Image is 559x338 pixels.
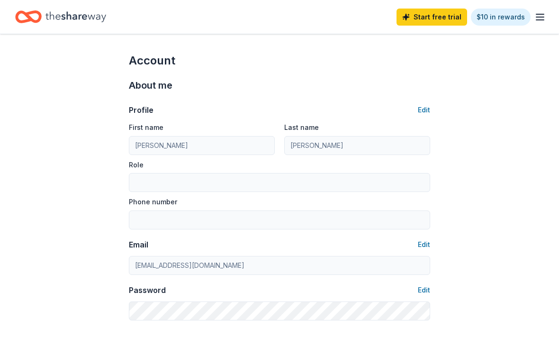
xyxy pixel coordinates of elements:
[418,239,430,250] button: Edit
[129,239,148,250] div: Email
[284,123,319,132] label: Last name
[129,53,430,68] div: Account
[129,284,166,296] div: Password
[129,197,177,207] label: Phone number
[129,160,144,170] label: Role
[471,9,531,26] a: $10 in rewards
[129,78,430,93] div: About me
[418,104,430,116] button: Edit
[418,284,430,296] button: Edit
[129,104,153,116] div: Profile
[15,6,106,28] a: Home
[397,9,467,26] a: Start free trial
[129,123,163,132] label: First name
